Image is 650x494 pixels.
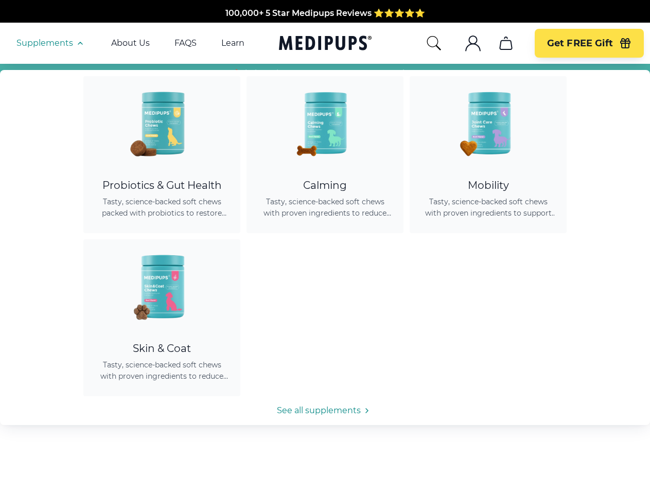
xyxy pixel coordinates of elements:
span: Get FREE Gift [547,38,613,49]
img: Probiotic Dog Chews - Medipups [116,76,208,169]
a: Learn [221,38,244,48]
a: Probiotic Dog Chews - MedipupsProbiotics & Gut HealthTasty, science-backed soft chews packed with... [83,76,240,233]
div: Skin & Coat [96,342,228,355]
a: About Us [111,38,150,48]
a: Skin & Coat Chews - MedipupsSkin & CoatTasty, science-backed soft chews with proven ingredients t... [83,239,240,396]
img: Skin & Coat Chews - Medipups [116,239,208,332]
span: Tasty, science-backed soft chews with proven ingredients to support joint health, improve mobilit... [422,196,554,219]
span: Supplements [16,38,73,48]
span: Tasty, science-backed soft chews with proven ingredients to reduce shedding, promote healthy skin... [96,359,228,382]
a: FAQS [174,38,197,48]
div: Mobility [422,179,554,192]
button: Get FREE Gift [535,29,644,58]
div: Calming [259,179,391,192]
img: Joint Care Chews - Medipups [442,76,535,169]
span: Tasty, science-backed soft chews packed with probiotics to restore gut balance, ease itching, sup... [96,196,228,219]
a: Calming Dog Chews - MedipupsCalmingTasty, science-backed soft chews with proven ingredients to re... [247,76,403,233]
span: Made In The [GEOGRAPHIC_DATA] from domestic & globally sourced ingredients [154,8,496,18]
button: Supplements [16,37,86,49]
a: Medipups [279,33,372,55]
button: account [461,31,485,56]
a: Joint Care Chews - MedipupsMobilityTasty, science-backed soft chews with proven ingredients to su... [410,76,567,233]
img: Calming Dog Chews - Medipups [279,76,372,169]
button: cart [494,31,518,56]
span: Tasty, science-backed soft chews with proven ingredients to reduce anxiety, promote relaxation, a... [259,196,391,219]
div: Probiotics & Gut Health [96,179,228,192]
button: search [426,35,442,51]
